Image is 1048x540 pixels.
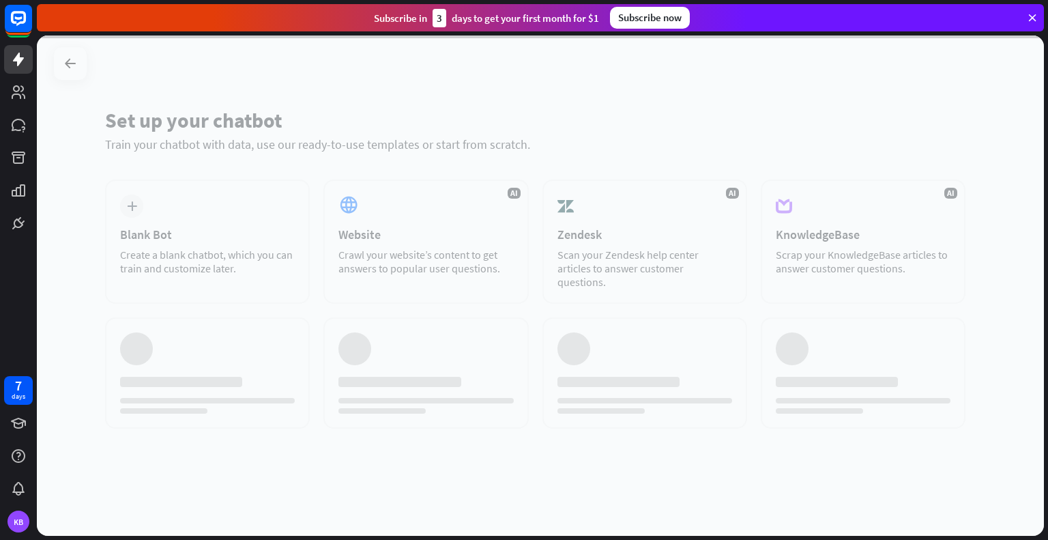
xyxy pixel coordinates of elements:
div: KB [8,511,29,532]
div: 7 [15,380,22,392]
div: Subscribe now [610,7,690,29]
div: 3 [433,9,446,27]
a: 7 days [4,376,33,405]
div: Subscribe in days to get your first month for $1 [374,9,599,27]
div: days [12,392,25,401]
